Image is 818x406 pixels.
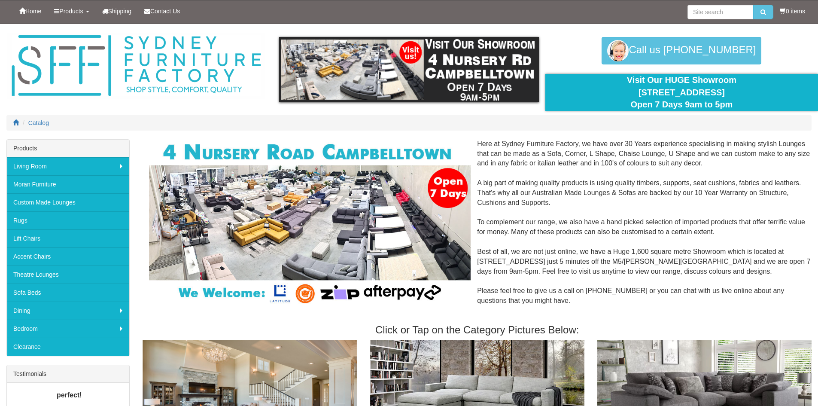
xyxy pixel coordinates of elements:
input: Site search [687,5,753,19]
img: showroom.gif [279,37,539,102]
div: Visit Our HUGE Showroom [STREET_ADDRESS] Open 7 Days 9am to 5pm [552,74,812,111]
a: Living Room [7,157,129,175]
span: Home [25,8,41,15]
span: Shipping [108,8,132,15]
a: Accent Chairs [7,247,129,266]
a: Custom Made Lounges [7,193,129,211]
li: 0 items [780,7,805,15]
a: Theatre Lounges [7,266,129,284]
div: Here at Sydney Furniture Factory, we have over 30 Years experience specialising in making stylish... [143,139,812,316]
a: Shipping [96,0,138,22]
a: Bedroom [7,320,129,338]
a: Dining [7,302,129,320]
img: Corner Modular Lounges [149,139,471,306]
b: perfect! [57,391,82,399]
a: Rugs [7,211,129,229]
a: Contact Us [138,0,186,22]
a: Catalog [28,119,49,126]
a: Moran Furniture [7,175,129,193]
a: Lift Chairs [7,229,129,247]
h3: Click or Tap on the Category Pictures Below: [143,324,812,336]
a: Home [13,0,48,22]
div: Products [7,140,129,157]
img: Sydney Furniture Factory [7,33,265,99]
a: Clearance [7,338,129,356]
a: Products [48,0,95,22]
span: Products [59,8,83,15]
a: Sofa Beds [7,284,129,302]
div: Testimonials [7,365,129,383]
span: Contact Us [150,8,180,15]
